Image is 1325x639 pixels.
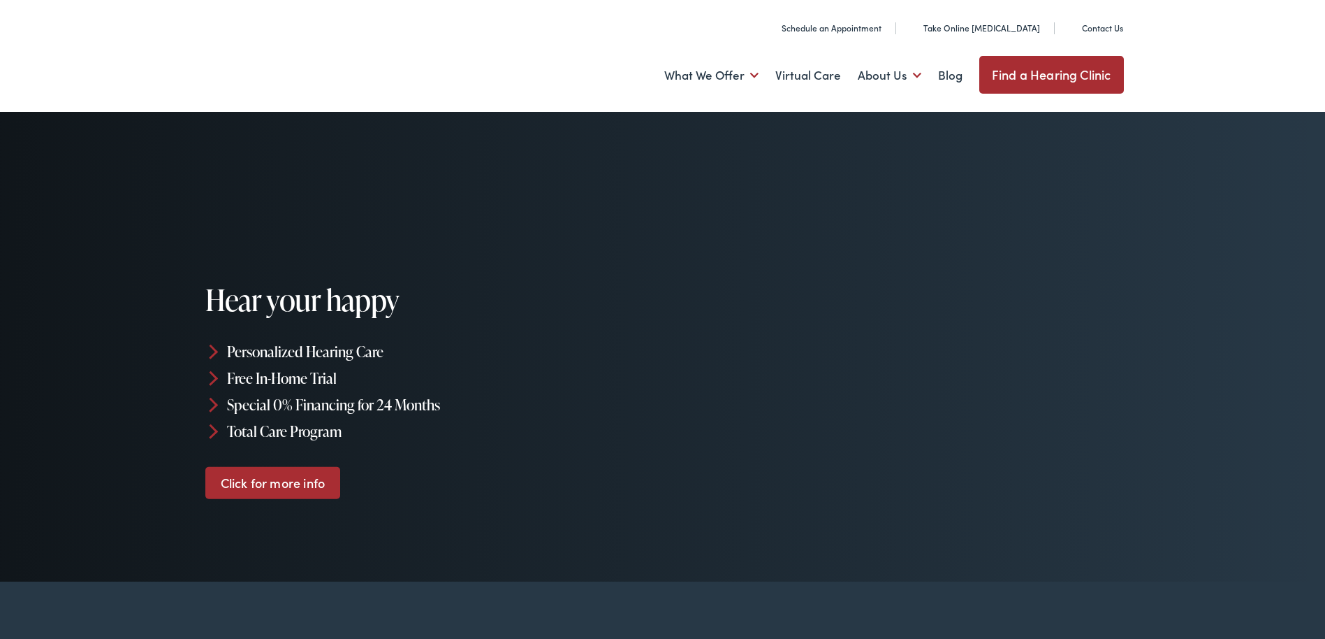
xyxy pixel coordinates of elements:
[858,50,921,101] a: About Us
[775,50,841,101] a: Virtual Care
[205,284,630,316] h1: Hear your happy
[205,417,669,444] li: Total Care Program
[766,21,776,35] img: utility icon
[979,56,1124,94] a: Find a Hearing Clinic
[938,50,962,101] a: Blog
[664,50,759,101] a: What We Offer
[766,22,881,34] a: Schedule an Appointment
[205,392,669,418] li: Special 0% Financing for 24 Months
[1067,21,1076,35] img: utility icon
[205,365,669,392] li: Free In-Home Trial
[205,338,669,365] li: Personalized Hearing Care
[1067,22,1123,34] a: Contact Us
[205,466,340,499] a: Click for more info
[908,21,918,35] img: utility icon
[908,22,1040,34] a: Take Online [MEDICAL_DATA]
